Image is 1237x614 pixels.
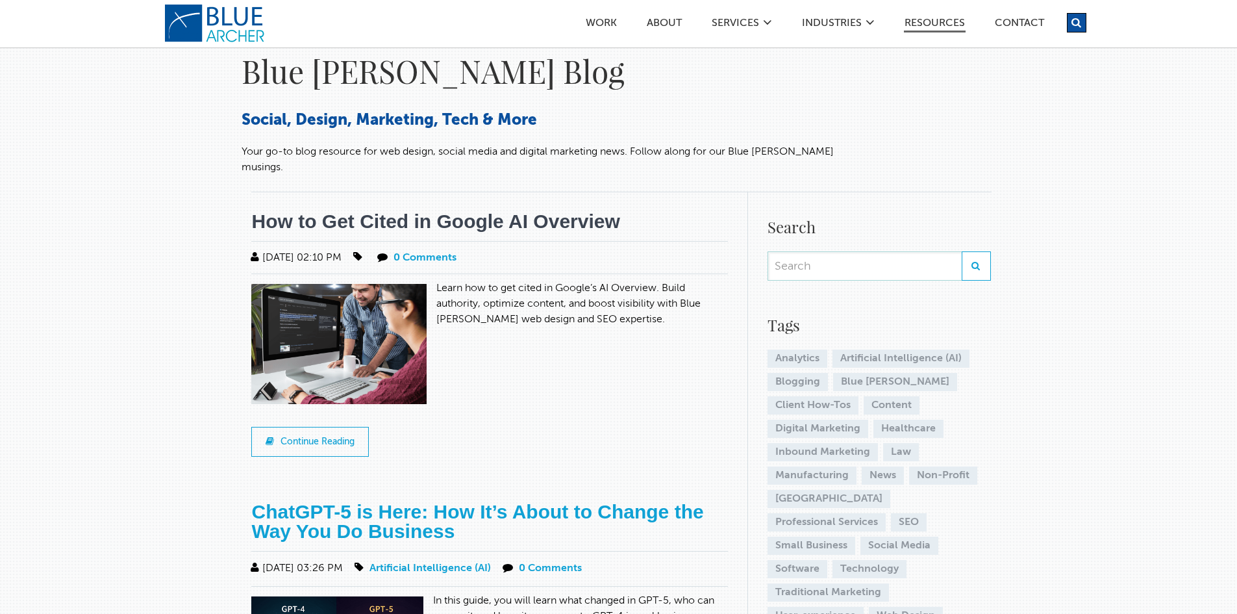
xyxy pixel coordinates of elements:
[801,18,862,32] a: Industries
[832,350,969,368] a: Artificial Intelligence (AI)
[768,396,858,415] a: Client How-Tos
[891,513,927,531] a: SEO
[768,560,827,578] a: Software
[248,563,343,574] span: [DATE] 03:26 PM
[904,18,966,32] a: Resources
[860,537,938,555] a: Social Media
[768,583,889,602] a: Traditional Marketing
[883,443,919,461] a: Law
[768,513,886,531] a: Professional Services
[909,467,977,485] a: Non-Profit
[242,110,839,131] h3: Social, Design, Marketing, Tech & More
[369,563,491,574] a: Artificial Intelligence (AI)
[251,281,728,327] p: Learn how to get cited in Google’s AI Overview. Build authority, optimize content, and boost visi...
[164,4,268,43] a: logo
[251,211,619,232] a: How to Get Cited in Google AI Overview
[768,467,856,485] a: Manufacturing
[242,51,839,91] h1: Blue [PERSON_NAME] Blog
[833,373,957,391] a: Blue [PERSON_NAME]
[768,350,827,368] a: Analytics
[251,501,703,542] a: ChatGPT-5 is Here: How It’s About to Change the Way You Do Business
[585,18,618,32] a: Work
[873,420,943,438] a: Healthcare
[242,144,839,175] p: Your go-to blog resource for web design, social media and digital marketing news. Follow along fo...
[768,373,828,391] a: Blogging
[711,18,760,32] a: SERVICES
[248,253,342,263] span: [DATE] 02:10 PM
[251,284,436,414] img: 2 professionals looking at a computer that shows Google SERP result for How to Get Cited in Googl...
[768,215,991,238] h4: Search
[394,253,456,263] a: 0 Comments
[768,490,890,508] a: [GEOGRAPHIC_DATA]
[519,563,582,574] a: 0 Comments
[768,251,962,281] input: Search
[994,18,1045,32] a: Contact
[768,420,868,438] a: Digital Marketing
[646,18,682,32] a: ABOUT
[251,427,369,457] a: Continue Reading
[768,313,991,337] h4: Tags
[768,537,855,555] a: Small Business
[832,560,906,578] a: Technology
[864,396,919,415] a: Content
[768,443,878,461] a: Inbound Marketing
[862,467,904,485] a: News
